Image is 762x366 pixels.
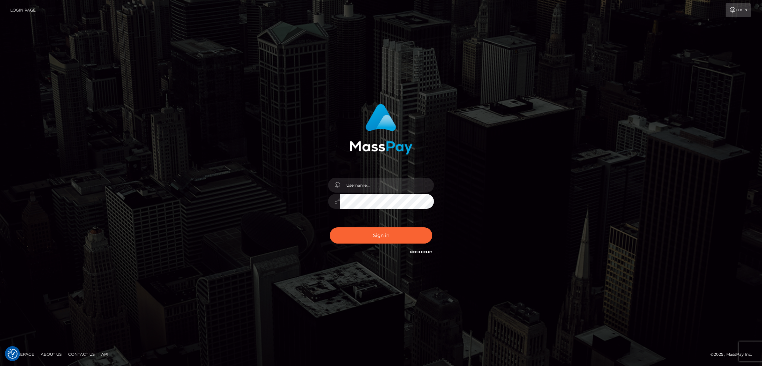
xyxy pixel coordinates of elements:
[330,227,432,244] button: Sign in
[7,349,37,359] a: Homepage
[99,349,111,359] a: API
[8,349,18,359] img: Revisit consent button
[726,3,751,17] a: Login
[8,349,18,359] button: Consent Preferences
[10,3,36,17] a: Login Page
[340,178,434,193] input: Username...
[710,351,757,358] div: © 2025 , MassPay Inc.
[38,349,64,359] a: About Us
[65,349,97,359] a: Contact Us
[350,104,412,155] img: MassPay Login
[410,250,432,254] a: Need Help?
